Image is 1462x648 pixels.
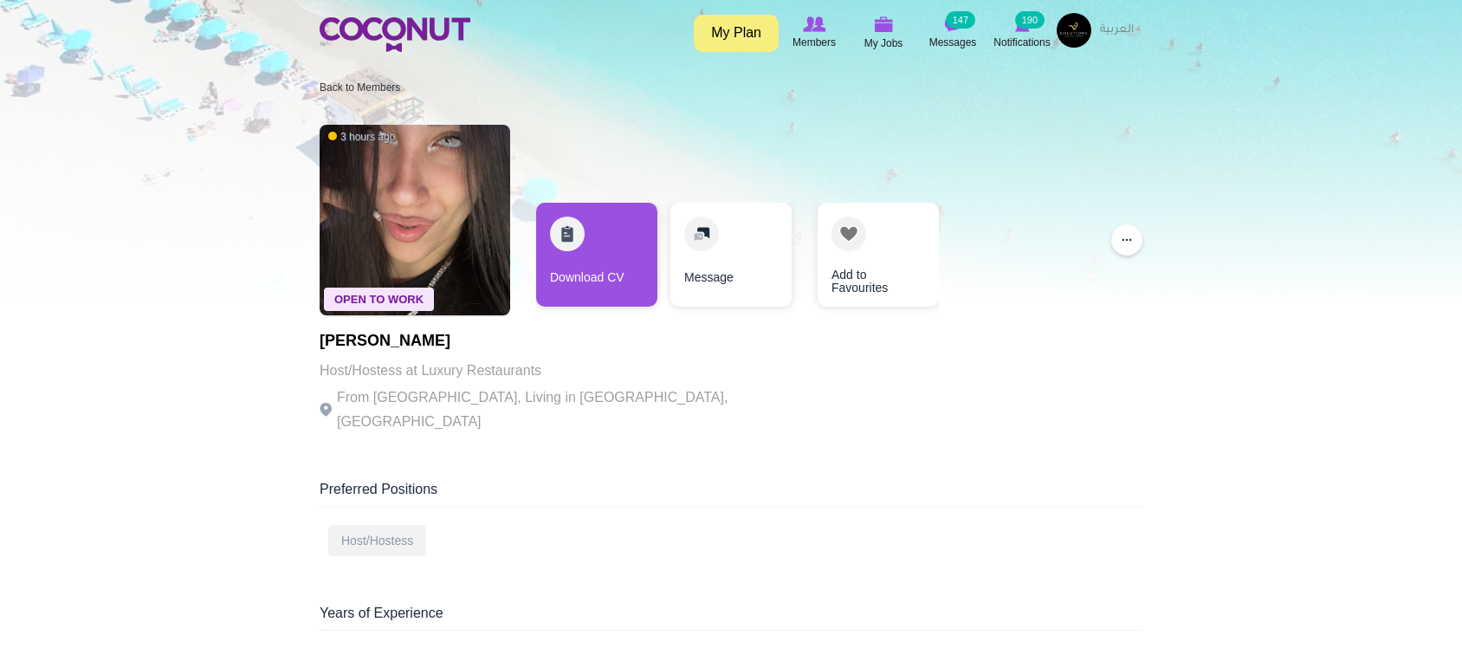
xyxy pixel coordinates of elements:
[328,525,426,556] div: Host/Hostess
[536,203,657,315] div: 1 / 3
[1091,13,1142,48] a: العربية
[320,17,470,52] img: Home
[320,386,796,434] p: From [GEOGRAPHIC_DATA], Living in [GEOGRAPHIC_DATA], [GEOGRAPHIC_DATA]
[874,16,893,32] img: My Jobs
[929,34,977,51] span: Messages
[803,16,825,32] img: Browse Members
[670,203,792,315] div: 2 / 3
[324,288,434,311] span: Open To Work
[320,81,400,94] a: Back to Members
[320,480,1142,508] div: Preferred Positions
[1015,16,1030,32] img: Notifications
[670,203,792,307] a: Message
[328,130,395,145] span: 3 hours ago
[1111,224,1142,256] button: ...
[946,11,975,29] small: 147
[818,203,939,307] a: Add to Favourites
[805,203,926,315] div: 3 / 3
[993,34,1050,51] span: Notifications
[320,604,1142,632] div: Years of Experience
[792,34,836,51] span: Members
[849,13,918,54] a: My Jobs My Jobs
[1015,11,1045,29] small: 190
[320,359,796,383] p: Host/Hostess at Luxury Restaurants
[780,13,849,53] a: Browse Members Members
[987,13,1057,53] a: Notifications Notifications 190
[536,203,657,307] a: Download CV
[694,15,779,52] a: My Plan
[944,16,961,32] img: Messages
[320,333,796,350] h1: [PERSON_NAME]
[864,35,903,52] span: My Jobs
[918,13,987,53] a: Messages Messages 147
